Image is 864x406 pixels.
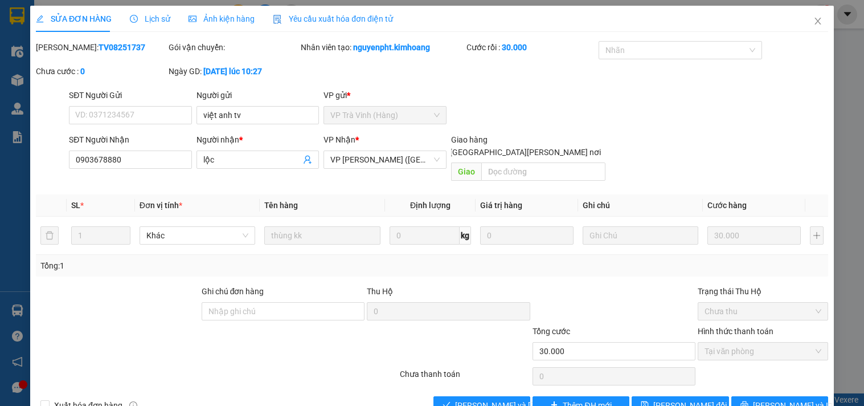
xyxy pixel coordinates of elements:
span: edit [36,15,44,23]
span: VP Nhận [324,135,355,144]
span: Giá trị hàng [480,201,522,210]
input: VD: Bàn, Ghế [264,226,380,245]
div: Tổng: 1 [40,259,334,272]
span: Yêu cầu xuất hóa đơn điện tử [273,14,393,23]
div: Chưa thanh toán [399,368,531,388]
div: SĐT Người Gửi [69,89,191,101]
div: Chưa cước : [36,65,166,78]
span: Tại văn phòng [705,343,821,360]
span: Giao [451,163,481,181]
span: Cước hàng [707,201,747,210]
span: clock-circle [130,15,138,23]
input: Dọc đường [481,163,605,181]
span: Khác [146,227,248,244]
span: picture [189,15,196,23]
input: 0 [707,226,801,245]
span: VP Trần Phú (Hàng) [330,151,439,168]
input: 0 [480,226,574,245]
button: Close [802,6,834,38]
div: VP gửi [324,89,446,101]
span: Chưa thu [705,303,821,320]
div: Nhân viên tạo: [301,41,464,54]
span: VP Trà Vinh (Hàng) [330,107,439,124]
span: user-add [303,155,312,164]
b: 30.000 [502,43,527,52]
span: kg [460,226,471,245]
span: [GEOGRAPHIC_DATA][PERSON_NAME] nơi [445,146,605,159]
span: Thu Hộ [367,287,393,296]
div: Trạng thái Thu Hộ [698,285,828,298]
b: 0 [80,67,85,76]
span: close [813,17,822,26]
button: plus [810,226,824,245]
span: Định lượng [410,201,451,210]
div: Gói vận chuyển: [169,41,298,54]
div: Cước rồi : [466,41,596,54]
div: Người gửi [196,89,319,101]
span: Tên hàng [264,201,298,210]
label: Hình thức thanh toán [698,327,773,336]
div: SĐT Người Nhận [69,133,191,146]
img: icon [273,15,282,24]
span: Ảnh kiện hàng [189,14,255,23]
input: Ghi Chú [583,226,698,245]
b: [DATE] lúc 10:27 [203,67,262,76]
b: nguyenpht.kimhoang [353,43,430,52]
span: Đơn vị tính [140,201,182,210]
th: Ghi chú [578,194,703,217]
span: SỬA ĐƠN HÀNG [36,14,112,23]
span: SL [71,201,80,210]
div: [PERSON_NAME]: [36,41,166,54]
label: Ghi chú đơn hàng [202,287,264,296]
span: Lịch sử [130,14,170,23]
b: TV08251737 [99,43,145,52]
span: Tổng cước [533,327,570,336]
input: Ghi chú đơn hàng [202,302,365,320]
div: Ngày GD: [169,65,298,78]
button: delete [40,226,59,245]
div: Người nhận [196,133,319,146]
span: Giao hàng [451,135,488,144]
